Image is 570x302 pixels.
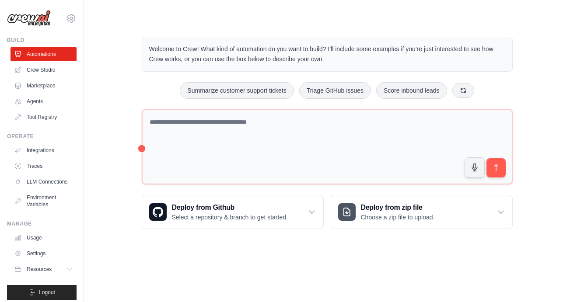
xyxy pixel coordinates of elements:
[10,47,77,61] a: Automations
[7,220,77,227] div: Manage
[7,10,51,27] img: Logo
[376,82,447,99] button: Score inbound leads
[39,289,55,296] span: Logout
[10,110,77,124] a: Tool Registry
[10,143,77,157] a: Integrations
[361,202,435,213] h3: Deploy from zip file
[7,37,77,44] div: Build
[7,285,77,300] button: Logout
[27,266,52,273] span: Resources
[172,213,288,222] p: Select a repository & branch to get started.
[10,231,77,245] a: Usage
[299,82,371,99] button: Triage GitHub issues
[361,213,435,222] p: Choose a zip file to upload.
[149,44,505,64] p: Welcome to Crew! What kind of automation do you want to build? I'll include some examples if you'...
[10,262,77,276] button: Resources
[10,246,77,260] a: Settings
[180,82,294,99] button: Summarize customer support tickets
[10,94,77,108] a: Agents
[10,63,77,77] a: Crew Studio
[10,159,77,173] a: Traces
[7,133,77,140] div: Operate
[172,202,288,213] h3: Deploy from Github
[10,191,77,212] a: Environment Variables
[10,175,77,189] a: LLM Connections
[10,79,77,93] a: Marketplace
